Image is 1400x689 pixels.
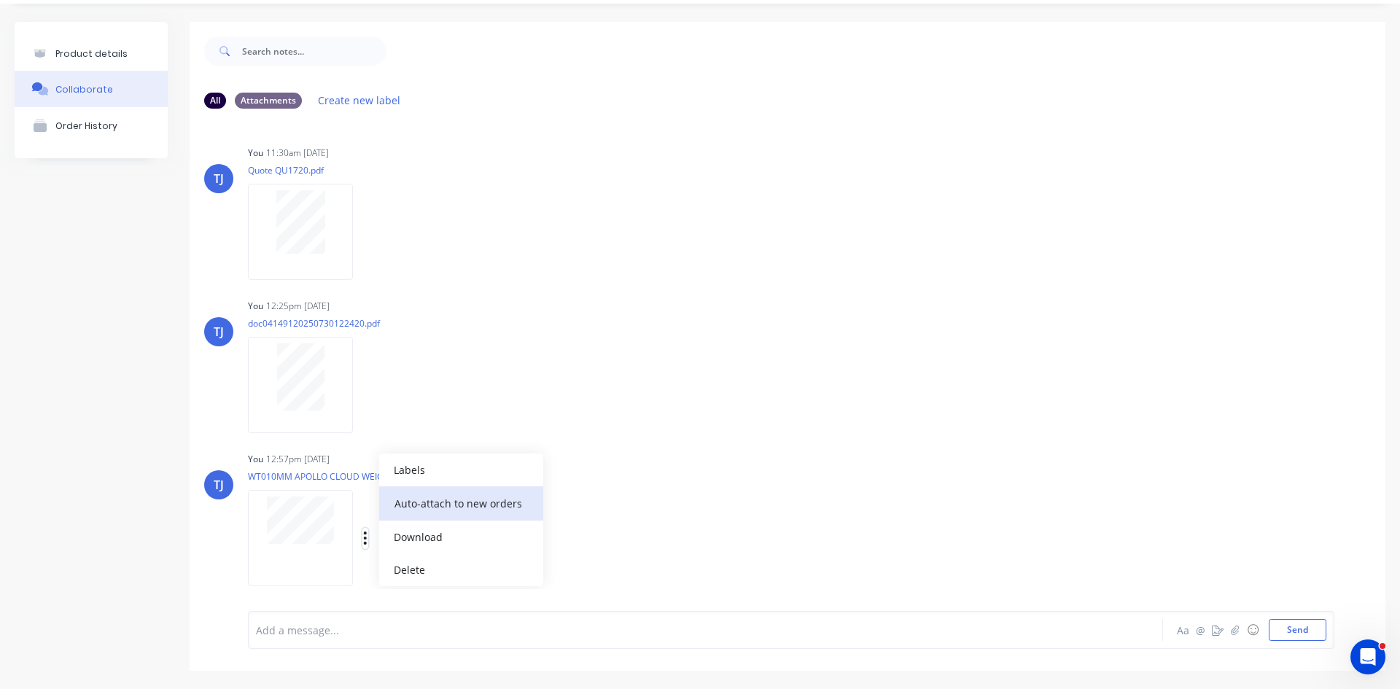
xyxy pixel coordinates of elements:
[248,317,380,330] p: doc04149120250730122420.pdf
[1174,621,1191,639] button: Aa
[1191,621,1209,639] button: @
[242,36,386,66] input: Search notes...
[214,323,224,340] div: TJ
[1350,639,1385,674] iframe: Intercom live chat
[311,90,408,110] button: Create new label
[379,553,543,586] button: Delete
[55,48,128,59] div: Product details
[15,36,168,71] button: Product details
[1269,619,1326,641] button: Send
[1244,621,1261,639] button: ☺
[379,486,543,521] button: Auto-attach to new orders
[248,300,263,313] div: You
[235,93,302,109] div: Attachments
[15,71,168,107] button: Collaborate
[248,147,263,160] div: You
[55,120,117,131] div: Order History
[248,470,516,483] p: WT010MM APOLLO CLOUD WEIGHT Drawing FINAL.pdf
[379,521,543,553] button: Download
[379,454,543,486] button: Labels
[266,300,330,313] div: 12:25pm [DATE]
[248,164,367,176] p: Quote QU1720.pdf
[248,453,263,466] div: You
[204,93,226,109] div: All
[266,453,330,466] div: 12:57pm [DATE]
[214,170,224,187] div: TJ
[55,84,113,95] div: Collaborate
[214,476,224,494] div: TJ
[15,107,168,144] button: Order History
[266,147,329,160] div: 11:30am [DATE]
